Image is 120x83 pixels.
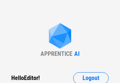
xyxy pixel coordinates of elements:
[40,50,72,57] div: APPRENTICE
[45,23,75,50] img: Apprentice AI
[74,50,79,57] div: AI
[82,75,99,81] span: Logout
